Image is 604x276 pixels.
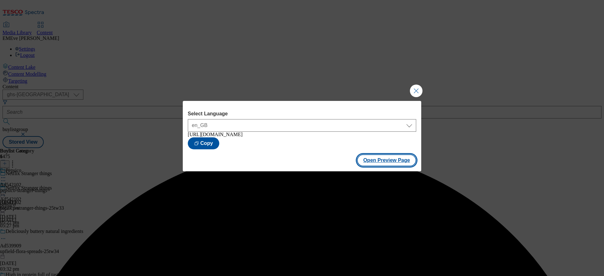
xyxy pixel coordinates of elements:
label: Select Language [188,111,416,117]
button: Open Preview Page [357,154,417,166]
div: [URL][DOMAIN_NAME] [188,132,416,137]
button: Copy [188,137,219,149]
button: Close Modal [410,85,422,97]
div: Modal [183,101,421,171]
